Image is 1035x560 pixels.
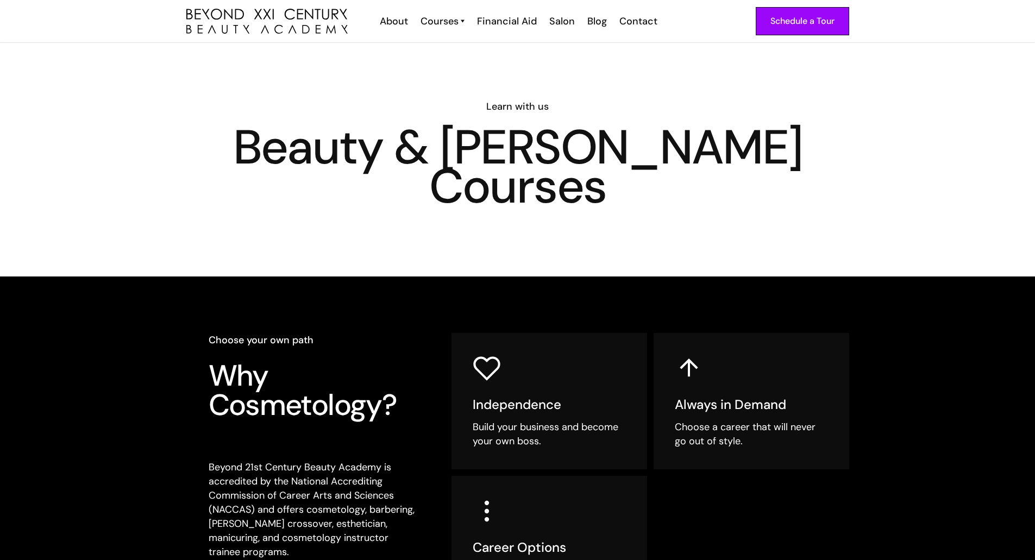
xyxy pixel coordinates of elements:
[421,14,465,28] a: Courses
[473,497,501,525] img: three dots
[675,420,828,448] div: Choose a career that will never go out of style.
[373,14,413,28] a: About
[473,420,626,448] div: Build your business and become your own boss.
[380,14,408,28] div: About
[186,128,849,206] h1: Beauty & [PERSON_NAME] Courses
[473,539,626,556] h5: Career Options
[186,99,849,114] h6: Learn with us
[675,397,828,413] h5: Always in Demand
[477,14,537,28] div: Financial Aid
[770,14,835,28] div: Schedule a Tour
[209,361,421,420] h3: Why Cosmetology?
[587,14,607,28] div: Blog
[675,354,703,382] img: up arrow
[209,333,421,347] h6: Choose your own path
[542,14,580,28] a: Salon
[473,354,501,382] img: heart icon
[186,9,348,34] img: beyond 21st century beauty academy logo
[619,14,657,28] div: Contact
[473,397,626,413] h5: Independence
[209,460,421,559] p: Beyond 21st Century Beauty Academy is accredited by the National Accrediting Commission of Career...
[470,14,542,28] a: Financial Aid
[186,9,348,34] a: home
[421,14,459,28] div: Courses
[580,14,612,28] a: Blog
[549,14,575,28] div: Salon
[756,7,849,35] a: Schedule a Tour
[612,14,663,28] a: Contact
